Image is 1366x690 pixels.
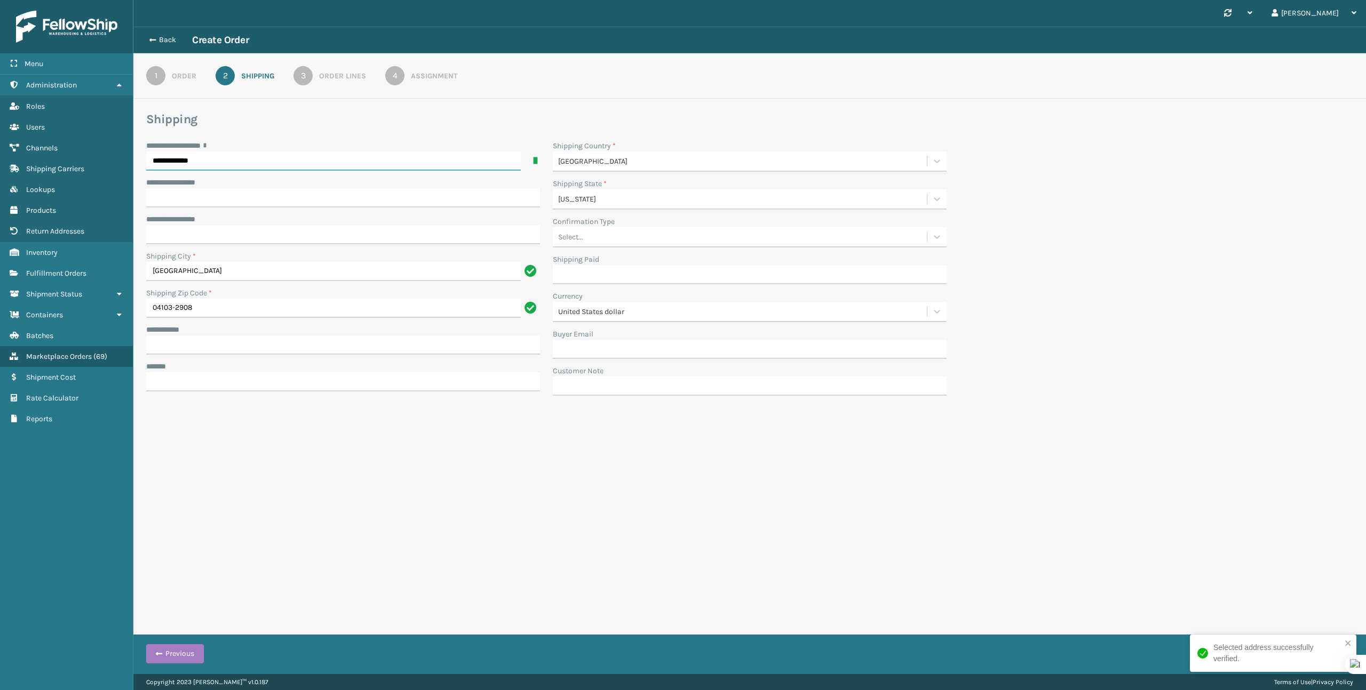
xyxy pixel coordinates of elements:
[26,185,55,194] span: Lookups
[26,123,45,132] span: Users
[553,140,616,151] label: Shipping Country
[146,111,1353,127] h3: Shipping
[26,102,45,111] span: Roles
[26,143,58,153] span: Channels
[26,81,77,90] span: Administration
[553,178,607,189] label: Shipping State
[1345,639,1352,649] button: close
[553,365,603,376] label: Customer Note
[26,269,86,278] span: Fulfillment Orders
[93,352,107,361] span: ( 69 )
[553,328,593,340] label: Buyer Email
[553,291,583,302] label: Currency
[26,164,84,173] span: Shipping Carriers
[146,674,268,690] p: Copyright 2023 [PERSON_NAME]™ v 1.0.187
[146,66,165,85] div: 1
[411,70,457,82] div: Assignment
[558,156,928,167] div: [GEOGRAPHIC_DATA]
[553,254,599,265] label: Shipping Paid
[216,66,235,85] div: 2
[558,306,928,317] div: United States dollar
[26,290,82,299] span: Shipment Status
[172,70,196,82] div: Order
[293,66,313,85] div: 3
[26,414,52,423] span: Reports
[558,194,928,205] div: [US_STATE]
[1213,642,1341,664] div: Selected address successfully verified.
[16,11,117,43] img: logo
[26,373,76,382] span: Shipment Cost
[26,206,56,215] span: Products
[385,66,404,85] div: 4
[143,35,192,45] button: Back
[558,231,583,243] div: Select...
[241,70,274,82] div: Shipping
[26,227,84,236] span: Return Addresses
[319,70,366,82] div: Order Lines
[146,644,204,663] button: Previous
[26,331,53,340] span: Batches
[146,287,212,299] label: Shipping Zip Code
[26,352,92,361] span: Marketplace Orders
[553,216,615,227] label: Confirmation Type
[146,251,196,262] label: Shipping City
[26,310,63,319] span: Containers
[25,59,43,68] span: Menu
[26,394,78,403] span: Rate Calculator
[26,248,58,257] span: Inventory
[192,34,249,46] h3: Create Order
